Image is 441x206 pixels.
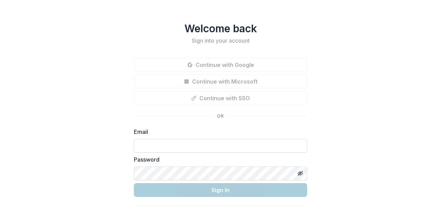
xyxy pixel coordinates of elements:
button: Continue with Microsoft [134,75,307,88]
button: Continue with Google [134,58,307,72]
h1: Welcome back [134,22,307,35]
h2: Sign into your account [134,37,307,44]
button: Toggle password visibility [295,168,306,179]
label: Email [134,128,303,136]
button: Continue with SSO [134,91,307,105]
button: Sign In [134,183,307,197]
label: Password [134,155,303,164]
